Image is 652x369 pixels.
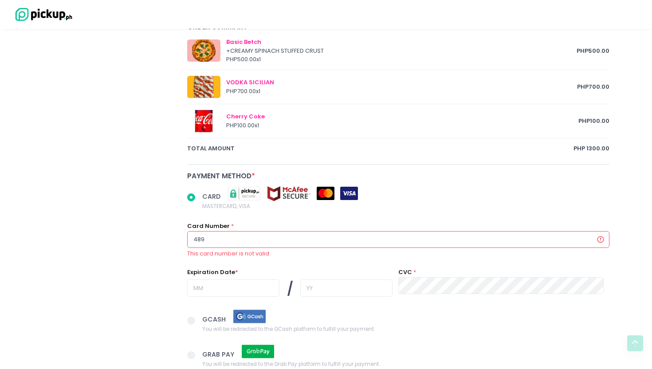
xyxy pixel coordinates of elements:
[187,279,279,296] input: MM
[202,350,236,359] span: GRAB PAY
[267,186,311,201] img: mcafee-secure
[226,38,577,47] div: Basic Betch
[222,186,267,201] img: pickupsecure
[228,309,272,324] img: gcash
[287,279,293,299] span: /
[11,7,73,22] img: logo
[340,187,358,200] img: visa
[317,187,334,200] img: mastercard
[202,359,380,368] span: You will be redirected to the Grab Pay platform to fulfill your payment.
[226,78,577,87] div: VODKA SICILIAN
[202,192,222,201] span: CARD
[236,344,280,359] img: grab pay
[226,55,577,64] div: PHP 500.00 x 1
[226,47,577,55] div: + CREAMY SPINACH STUFFED CRUST
[573,144,609,153] span: PHP 1300.00
[187,171,609,181] div: Payment Method
[226,121,578,130] div: PHP 100.00 x 1
[226,87,577,96] div: PHP 700.00 x 1
[202,324,375,333] span: You will be redirected to the GCash platform to fulfill your payment.
[187,222,230,231] label: Card Number
[187,144,573,153] span: total amount
[187,231,609,248] input: Card Number
[202,201,358,210] span: MASTERCARD, VISA
[226,112,578,121] div: Cherry Coke
[187,249,609,258] div: This card number is not valid.
[398,268,412,277] label: CVC
[202,315,228,324] span: GCASH
[577,47,609,55] span: PHP 500.00
[577,82,609,91] span: PHP 700.00
[187,268,238,277] label: Expiration Date
[578,117,609,126] span: PHP 100.00
[300,279,393,296] input: YY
